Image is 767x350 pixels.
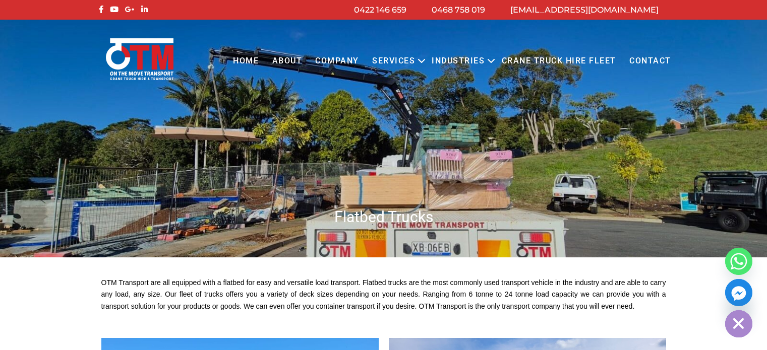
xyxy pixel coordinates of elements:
a: Home [226,47,265,75]
a: [EMAIL_ADDRESS][DOMAIN_NAME] [510,5,659,15]
a: About [265,47,309,75]
h1: Flatbed Trucks [96,207,671,227]
a: Crane Truck Hire Fleet [495,47,622,75]
p: OTM Transport are all equipped with a flatbed for easy and versatile load transport. Flatbed truc... [101,277,666,313]
a: Industries [425,47,491,75]
a: Facebook_Messenger [725,279,752,306]
a: 0422 146 659 [354,5,406,15]
a: Whatsapp [725,248,752,275]
img: Otmtransport [104,37,175,81]
a: COMPANY [309,47,366,75]
a: Services [366,47,422,75]
a: 0468 758 019 [432,5,485,15]
a: Contact [623,47,678,75]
